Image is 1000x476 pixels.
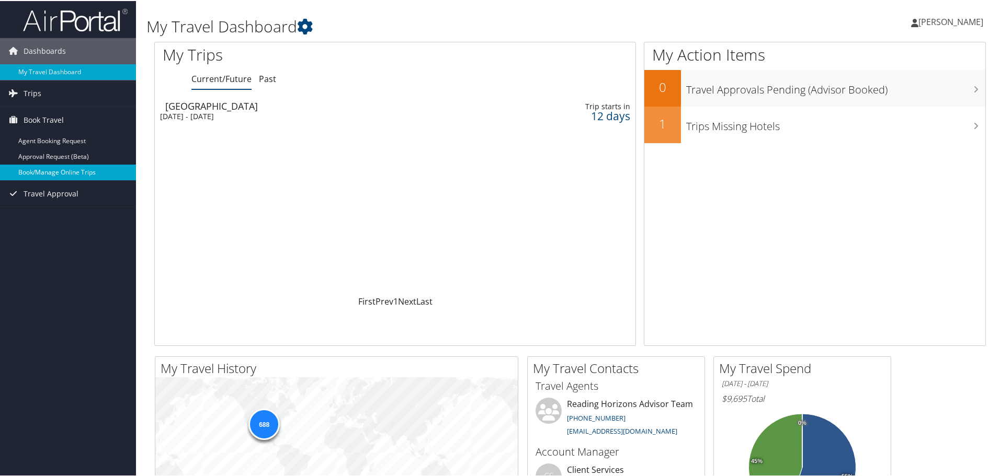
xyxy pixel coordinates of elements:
a: Current/Future [191,72,252,84]
h1: My Travel Dashboard [146,15,711,37]
div: Trip starts in [525,101,631,110]
a: Last [416,295,433,306]
div: 12 days [525,110,631,120]
tspan: 45% [751,457,763,463]
h3: Account Manager [536,444,697,458]
tspan: 0% [798,419,806,425]
li: Reading Horizons Advisor Team [530,397,702,439]
div: [DATE] - [DATE] [160,111,460,120]
a: [EMAIL_ADDRESS][DOMAIN_NAME] [567,425,677,435]
a: [PHONE_NUMBER] [567,412,626,422]
div: 688 [248,408,280,439]
span: Book Travel [24,106,64,132]
a: First [358,295,376,306]
a: Prev [376,295,393,306]
span: Dashboards [24,37,66,63]
h1: My Action Items [644,43,985,65]
h1: My Trips [163,43,427,65]
h3: Trips Missing Hotels [686,113,985,133]
div: [GEOGRAPHIC_DATA] [165,100,465,110]
a: 0Travel Approvals Pending (Advisor Booked) [644,69,985,106]
h3: Travel Approvals Pending (Advisor Booked) [686,76,985,96]
span: [PERSON_NAME] [918,15,983,27]
a: 1Trips Missing Hotels [644,106,985,142]
a: [PERSON_NAME] [911,5,994,37]
h6: [DATE] - [DATE] [722,378,883,388]
span: Travel Approval [24,180,78,206]
h2: My Travel History [161,358,518,376]
h2: My Travel Spend [719,358,891,376]
h2: My Travel Contacts [533,358,704,376]
a: Past [259,72,276,84]
span: Trips [24,79,41,106]
h6: Total [722,392,883,403]
h2: 1 [644,114,681,132]
h2: 0 [644,77,681,95]
a: Next [398,295,416,306]
img: airportal-logo.png [23,7,128,31]
a: 1 [393,295,398,306]
h3: Travel Agents [536,378,697,392]
span: $9,695 [722,392,747,403]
